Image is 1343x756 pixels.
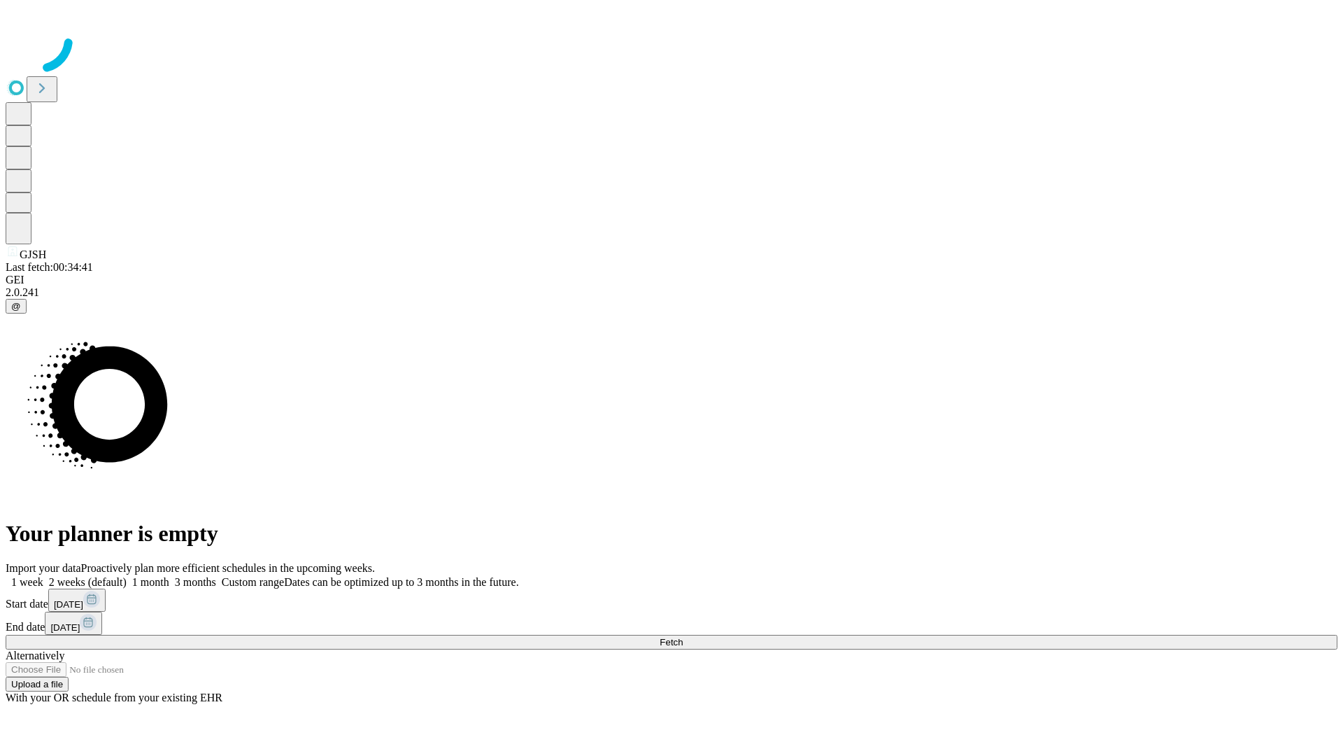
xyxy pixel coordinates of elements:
[132,576,169,588] span: 1 month
[6,299,27,314] button: @
[6,521,1337,547] h1: Your planner is empty
[6,589,1337,612] div: Start date
[6,562,81,574] span: Import your data
[45,612,102,635] button: [DATE]
[11,301,21,311] span: @
[6,274,1337,286] div: GEI
[6,692,222,703] span: With your OR schedule from your existing EHR
[48,589,106,612] button: [DATE]
[81,562,375,574] span: Proactively plan more efficient schedules in the upcoming weeks.
[6,286,1337,299] div: 2.0.241
[284,576,518,588] span: Dates can be optimized up to 3 months in the future.
[11,576,43,588] span: 1 week
[222,576,284,588] span: Custom range
[6,612,1337,635] div: End date
[6,677,69,692] button: Upload a file
[175,576,216,588] span: 3 months
[54,599,83,610] span: [DATE]
[6,650,64,661] span: Alternatively
[50,622,80,633] span: [DATE]
[6,261,93,273] span: Last fetch: 00:34:41
[6,635,1337,650] button: Fetch
[49,576,127,588] span: 2 weeks (default)
[20,248,46,260] span: GJSH
[660,637,683,647] span: Fetch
